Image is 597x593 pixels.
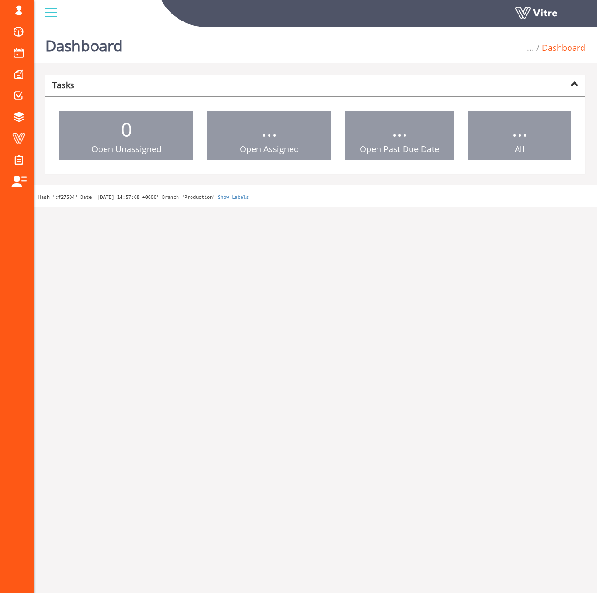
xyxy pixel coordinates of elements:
[468,111,571,160] a: ... All
[515,143,525,155] span: All
[534,42,585,54] li: Dashboard
[512,116,527,142] span: ...
[38,195,215,200] span: Hash 'cf27504' Date '[DATE] 14:57:08 +0000' Branch 'Production'
[121,116,132,142] span: 0
[262,116,277,142] span: ...
[45,23,123,63] h1: Dashboard
[527,42,534,53] span: ...
[92,143,162,155] span: Open Unassigned
[59,111,193,160] a: 0 Open Unassigned
[345,111,454,160] a: ... Open Past Due Date
[360,143,439,155] span: Open Past Due Date
[207,111,331,160] a: ... Open Assigned
[240,143,299,155] span: Open Assigned
[52,79,74,91] strong: Tasks
[392,116,407,142] span: ...
[218,195,249,200] a: Show Labels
